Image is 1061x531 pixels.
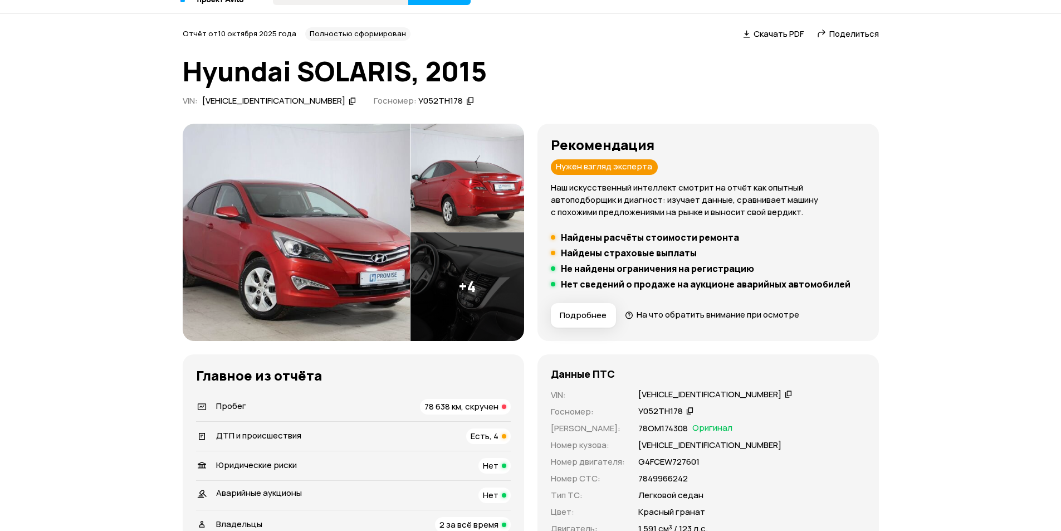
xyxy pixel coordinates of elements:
[638,506,705,518] p: Красный гранат
[483,489,498,501] span: Нет
[560,310,607,321] span: Подробнее
[216,518,262,530] span: Владельцы
[202,95,345,107] div: [VEHICLE_IDENTIFICATION_NUMBER]
[196,368,511,383] h3: Главное из отчёта
[638,422,688,435] p: 78ОМ174308
[551,303,616,328] button: Подробнее
[183,56,879,86] h1: Hyundai SOLARIS, 2015
[216,400,246,412] span: Пробег
[551,506,625,518] p: Цвет :
[817,28,879,40] a: Поделиться
[551,439,625,451] p: Номер кузова :
[561,263,754,274] h5: Не найдены ограничения на регистрацию
[754,28,804,40] span: Скачать PDF
[692,422,732,435] span: Оригинал
[829,28,879,40] span: Поделиться
[551,137,866,153] h3: Рекомендация
[305,27,410,41] div: Полностью сформирован
[551,489,625,501] p: Тип ТС :
[183,28,296,38] span: Отчёт от 10 октября 2025 года
[216,430,301,441] span: ДТП и происшествия
[483,460,498,471] span: Нет
[638,489,703,501] p: Легковой седан
[471,430,498,442] span: Есть, 4
[551,472,625,485] p: Номер СТС :
[216,459,297,471] span: Юридические риски
[638,406,683,417] div: У052ТН178
[561,232,739,243] h5: Найдены расчёты стоимости ремонта
[439,519,498,530] span: 2 за всё время
[551,182,866,218] p: Наш искусственный интеллект смотрит на отчёт как опытный автоподборщик и диагност: изучает данные...
[551,159,658,175] div: Нужен взгляд эксперта
[418,95,463,107] div: У052ТН178
[374,95,417,106] span: Госномер:
[637,309,799,320] span: На что обратить внимание при осмотре
[561,279,850,290] h5: Нет сведений о продаже на аукционе аварийных автомобилей
[183,95,198,106] span: VIN :
[638,472,688,485] p: 7849966242
[551,422,625,435] p: [PERSON_NAME] :
[743,28,804,40] a: Скачать PDF
[424,401,498,412] span: 78 638 км, скручен
[625,309,800,320] a: На что обратить внимание при осмотре
[638,456,700,468] p: G4FСЕW727601
[638,439,781,451] p: [VEHICLE_IDENTIFICATION_NUMBER]
[561,247,697,259] h5: Найдены страховые выплаты
[551,456,625,468] p: Номер двигателя :
[216,487,302,499] span: Аварийные аукционы
[638,389,781,401] div: [VEHICLE_IDENTIFICATION_NUMBER]
[551,389,625,401] p: VIN :
[551,368,615,380] h4: Данные ПТС
[551,406,625,418] p: Госномер :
